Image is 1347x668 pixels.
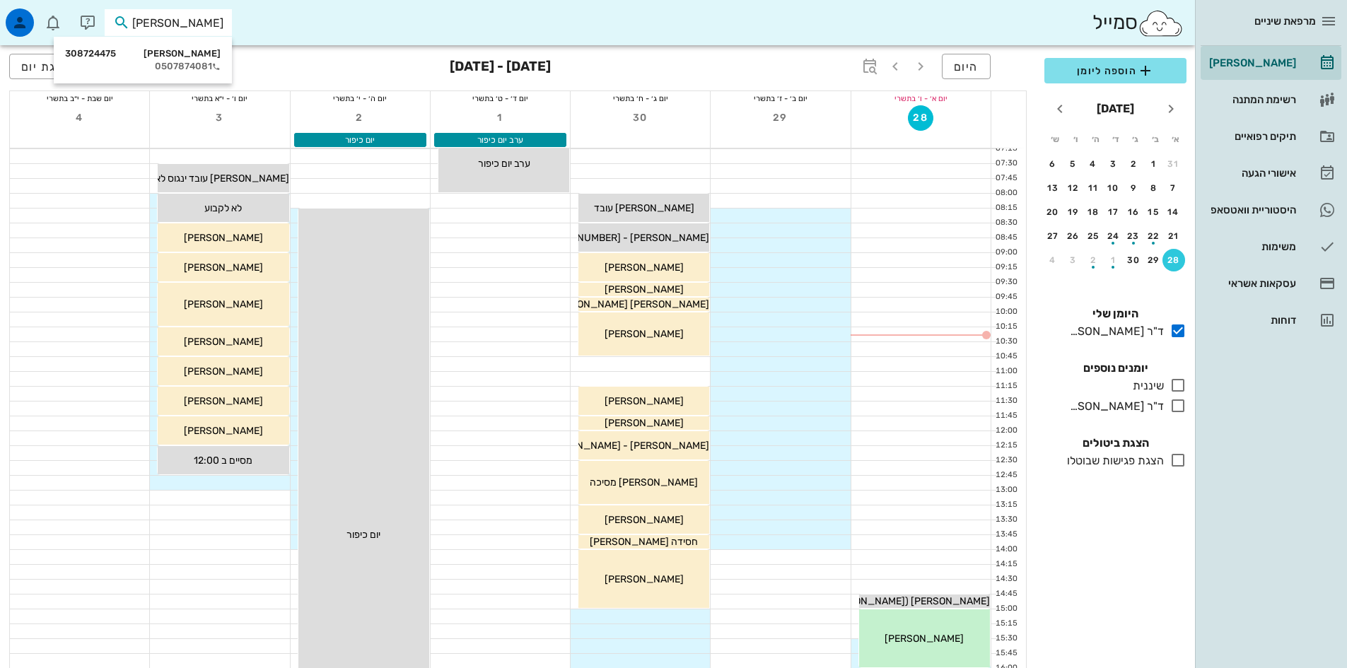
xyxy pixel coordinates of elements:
div: 20 [1042,207,1064,217]
div: 11:15 [991,380,1020,392]
div: יום ה׳ - י׳ בתשרי [291,91,430,105]
button: 25 [1082,225,1104,247]
span: [PERSON_NAME] [184,262,263,274]
div: 6 [1042,159,1064,169]
div: 10:30 [991,336,1020,348]
div: 12:15 [991,440,1020,452]
button: 19 [1062,201,1085,223]
div: ד"ר [PERSON_NAME] [1064,323,1164,340]
span: 30 [628,112,653,124]
span: מרפאת שיניים [1254,15,1316,28]
div: 30 [1122,255,1145,265]
div: דוחות [1206,315,1296,326]
th: א׳ [1167,127,1185,151]
div: 2 [1082,255,1104,265]
span: 4 [67,112,93,124]
button: 29 [1143,249,1165,271]
div: 16 [1122,207,1145,217]
button: 30 [628,105,653,131]
div: 2 [1122,159,1145,169]
div: 13:15 [991,499,1020,511]
div: יום ג׳ - ח׳ בתשרי [571,91,710,105]
span: [PERSON_NAME] [605,514,684,526]
div: 13 [1042,183,1064,193]
button: 11 [1082,177,1104,199]
div: 10:45 [991,351,1020,363]
span: [PERSON_NAME] [885,633,964,645]
button: 28 [1162,249,1185,271]
button: [DATE] [1091,95,1140,123]
button: 2 [347,105,373,131]
div: 19 [1062,207,1085,217]
div: 08:45 [991,232,1020,244]
button: 18 [1082,201,1104,223]
button: 10 [1102,177,1125,199]
span: 3 [207,112,233,124]
div: 26 [1062,231,1085,241]
span: לא לקבוע [204,202,242,214]
div: 12 [1062,183,1085,193]
button: הוספה ליומן [1044,58,1186,83]
button: 14 [1162,201,1185,223]
button: 24 [1102,225,1125,247]
button: 30 [1122,249,1145,271]
span: היום [954,60,979,74]
th: ב׳ [1146,127,1165,151]
button: 21 [1162,225,1185,247]
a: רשימת המתנה [1201,83,1341,117]
div: [PERSON_NAME] [1206,57,1296,69]
span: [PERSON_NAME] [184,425,263,437]
button: 20 [1042,201,1064,223]
div: 13:00 [991,484,1020,496]
h4: היומן שלי [1044,305,1186,322]
div: 9 [1122,183,1145,193]
span: [PERSON_NAME] [605,328,684,340]
button: 3 [207,105,233,131]
div: 13:45 [991,529,1020,541]
div: רשימת המתנה [1206,94,1296,105]
span: חסידה [PERSON_NAME] [590,536,698,548]
div: 31 [1162,159,1185,169]
span: הוספה ליומן [1056,62,1175,79]
div: 07:30 [991,158,1020,170]
div: 08:00 [991,187,1020,199]
button: 2 [1082,249,1104,271]
div: 4 [1042,255,1064,265]
span: [PERSON_NAME] [605,417,684,429]
div: 09:00 [991,247,1020,259]
a: תיקים רפואיים [1201,119,1341,153]
img: SmileCloud logo [1138,9,1184,37]
button: 4 [1082,153,1104,175]
span: [PERSON_NAME] [184,298,263,310]
div: שיננית [1127,377,1164,394]
div: סמייל [1092,8,1184,38]
button: 3 [1062,249,1085,271]
div: 09:45 [991,291,1020,303]
button: חודש הבא [1047,96,1073,122]
div: 23 [1122,231,1145,241]
div: 13:30 [991,514,1020,526]
span: [PERSON_NAME] [184,232,263,244]
span: [PERSON_NAME] [605,395,684,407]
span: 308724475 [65,48,116,59]
button: 28 [908,105,933,131]
div: 14:00 [991,544,1020,556]
th: ו׳ [1066,127,1084,151]
div: 21 [1162,231,1185,241]
button: 1 [1143,153,1165,175]
button: 3 [1102,153,1125,175]
button: 16 [1122,201,1145,223]
div: 15:30 [991,633,1020,645]
button: 29 [768,105,793,131]
th: ש׳ [1046,127,1064,151]
button: 17 [1102,201,1125,223]
th: ד׳ [1106,127,1124,151]
div: 12:30 [991,455,1020,467]
button: 27 [1042,225,1064,247]
button: היום [942,54,991,79]
h4: הצגת ביטולים [1044,435,1186,452]
button: 13 [1042,177,1064,199]
div: עסקאות אשראי [1206,278,1296,289]
span: [PERSON_NAME] עובד [594,202,694,214]
span: [PERSON_NAME] - [PHONE_NUMBER] [534,232,709,244]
